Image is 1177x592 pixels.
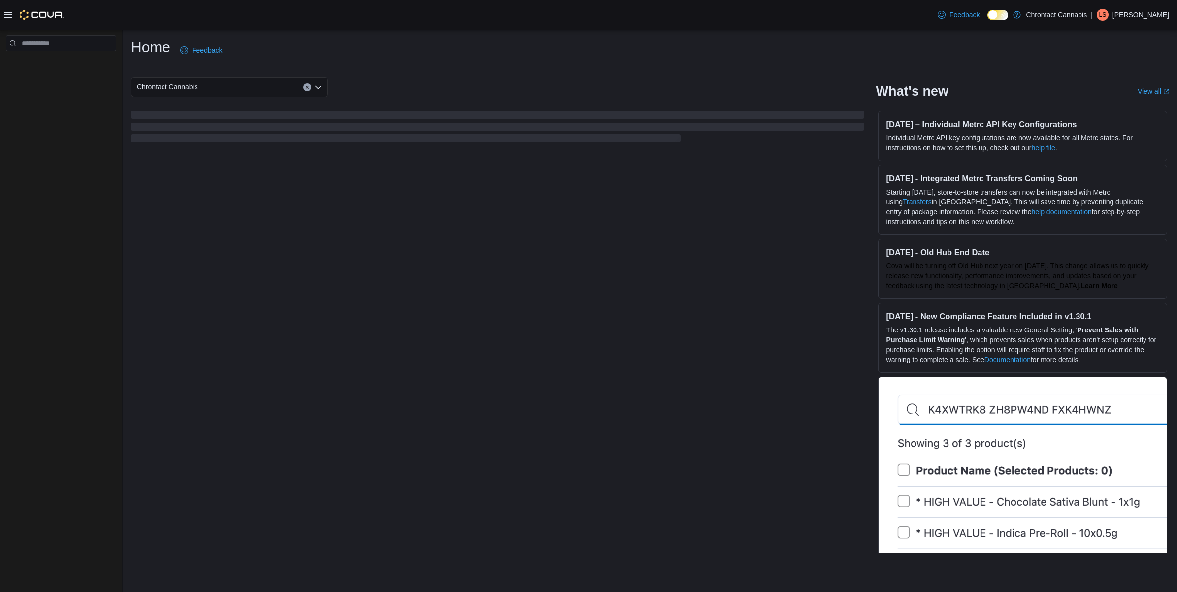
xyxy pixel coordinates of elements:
[1099,9,1107,21] span: LS
[314,83,322,91] button: Open list of options
[1097,9,1109,21] div: Leah Snow
[886,247,1159,257] h3: [DATE] - Old Hub End Date
[1032,144,1055,152] a: help file
[886,311,1159,321] h3: [DATE] - New Compliance Feature Included in v1.30.1
[1026,9,1087,21] p: Chrontact Cannabis
[137,81,198,93] span: Chrontact Cannabis
[886,187,1159,227] p: Starting [DATE], store-to-store transfers can now be integrated with Metrc using in [GEOGRAPHIC_D...
[886,133,1159,153] p: Individual Metrc API key configurations are now available for all Metrc states. For instructions ...
[1032,208,1092,216] a: help documentation
[876,83,948,99] h2: What's new
[192,45,222,55] span: Feedback
[6,53,116,77] nav: Complex example
[1138,87,1169,95] a: View allExternal link
[903,198,932,206] a: Transfers
[984,356,1031,363] a: Documentation
[934,5,983,25] a: Feedback
[131,113,864,144] span: Loading
[886,262,1149,290] span: Cova will be turning off Old Hub next year on [DATE]. This change allows us to quickly release ne...
[131,37,170,57] h1: Home
[949,10,980,20] span: Feedback
[886,173,1159,183] h3: [DATE] - Integrated Metrc Transfers Coming Soon
[886,119,1159,129] h3: [DATE] – Individual Metrc API Key Configurations
[1112,9,1169,21] p: [PERSON_NAME]
[176,40,226,60] a: Feedback
[987,10,1008,20] input: Dark Mode
[20,10,64,20] img: Cova
[886,325,1159,364] p: The v1.30.1 release includes a valuable new General Setting, ' ', which prevents sales when produ...
[1091,9,1093,21] p: |
[1080,282,1117,290] a: Learn More
[987,20,988,21] span: Dark Mode
[303,83,311,91] button: Clear input
[1163,89,1169,95] svg: External link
